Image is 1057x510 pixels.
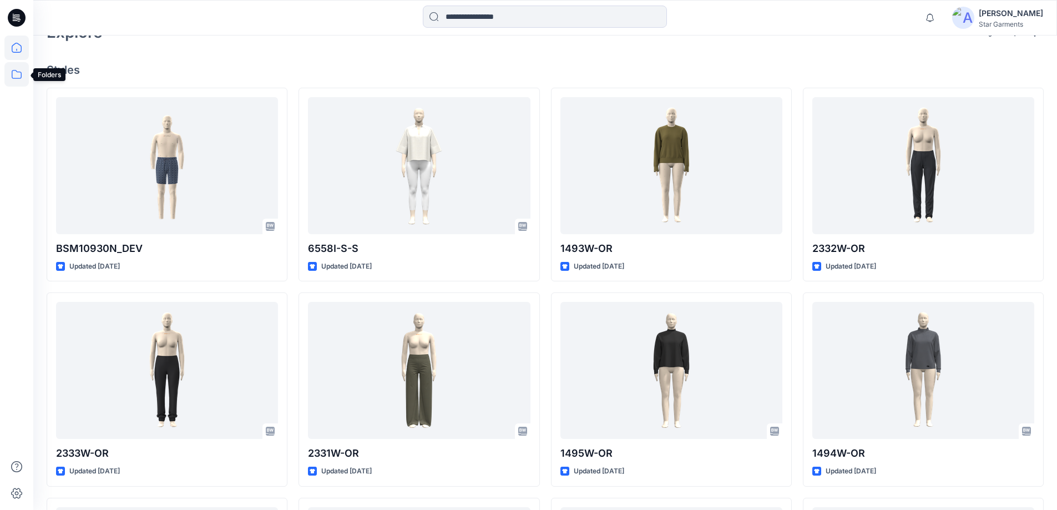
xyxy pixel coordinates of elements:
p: Updated [DATE] [321,466,372,477]
a: 1493W-OR [560,97,782,234]
p: 6558I-S-S [308,241,530,256]
p: Updated [DATE] [321,261,372,272]
p: Updated [DATE] [826,466,876,477]
a: 2332W-OR [812,97,1034,234]
a: 1494W-OR [812,302,1034,439]
a: 6558I-S-S [308,97,530,234]
p: BSM10930N_DEV [56,241,278,256]
a: 1495W-OR [560,302,782,439]
p: Updated [DATE] [826,261,876,272]
a: BSM10930N_DEV [56,97,278,234]
p: Updated [DATE] [69,261,120,272]
p: 2331W-OR [308,446,530,461]
h4: Styles [47,63,1044,77]
p: 2332W-OR [812,241,1034,256]
p: 1495W-OR [560,446,782,461]
div: [PERSON_NAME] [979,7,1043,20]
img: avatar [952,7,974,29]
div: Star Garments [979,20,1043,28]
p: Updated [DATE] [574,466,624,477]
p: 1493W-OR [560,241,782,256]
h2: Explore [47,23,103,41]
a: 2331W-OR [308,302,530,439]
p: Updated [DATE] [574,261,624,272]
p: 2333W-OR [56,446,278,461]
p: Updated [DATE] [69,466,120,477]
a: 2333W-OR [56,302,278,439]
p: 1494W-OR [812,446,1034,461]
